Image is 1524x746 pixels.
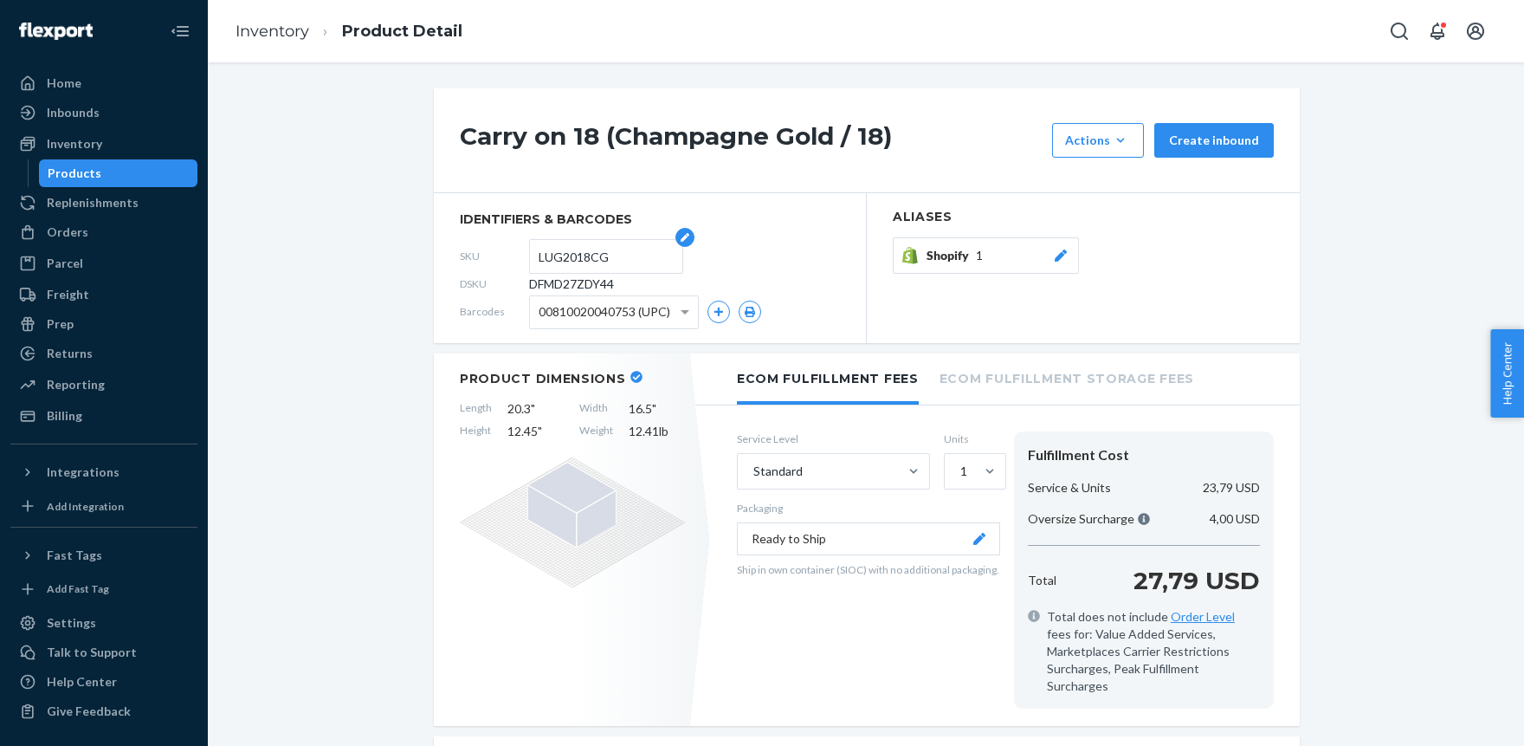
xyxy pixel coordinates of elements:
[1028,445,1260,465] div: Fulfillment Cost
[1154,123,1274,158] button: Create inbound
[737,562,1000,577] p: Ship in own container (SIOC) with no additional packaging.
[460,249,529,263] span: SKU
[47,644,137,661] div: Talk to Support
[47,547,102,564] div: Fast Tags
[460,304,529,319] span: Barcodes
[460,371,626,386] h2: Product Dimensions
[629,423,685,440] span: 12.41 lb
[460,123,1043,158] h1: Carry on 18 (Champagne Gold / 18)
[460,276,529,291] span: DSKU
[47,407,82,425] div: Billing
[652,401,656,416] span: "
[236,22,309,41] a: Inventory
[538,424,542,438] span: "
[460,400,492,418] span: Length
[47,224,88,241] div: Orders
[1028,479,1111,496] p: Service & Units
[1028,572,1056,589] p: Total
[752,463,753,480] input: Standard
[944,431,1000,446] label: Units
[10,99,197,126] a: Inbounds
[529,276,614,293] span: DFMD27ZDY44
[1133,563,1260,598] p: 27,79 USD
[47,75,81,92] div: Home
[1047,608,1260,695] span: Total does not include fees for: Value Added Services, Marketplaces Carrier Restrictions Surcharg...
[507,400,564,418] span: 20.3
[10,697,197,725] button: Give Feedback
[47,286,89,303] div: Freight
[460,211,840,228] span: identifiers & barcodes
[10,576,197,603] a: Add Fast Tag
[976,247,983,264] span: 1
[163,14,197,49] button: Close Navigation
[10,310,197,338] a: Prep
[1052,123,1144,158] button: Actions
[10,458,197,486] button: Integrations
[39,159,198,187] a: Products
[1171,609,1235,624] a: Order Level
[47,581,109,596] div: Add Fast Tag
[48,165,101,182] div: Products
[19,23,93,40] img: Flexport logo
[222,6,476,57] ol: breadcrumbs
[10,340,197,367] a: Returns
[1203,479,1260,496] p: 23,79 USD
[10,250,197,277] a: Parcel
[579,423,613,440] span: Weight
[1382,14,1417,49] button: Open Search Box
[47,499,124,514] div: Add Integration
[47,194,139,211] div: Replenishments
[940,354,1194,401] li: Ecom Fulfillment Storage Fees
[737,431,930,446] label: Service Level
[539,297,670,327] span: 00810020040753 (UPC)
[10,218,197,246] a: Orders
[1458,14,1493,49] button: Open account menu
[10,493,197,520] a: Add Integration
[893,211,1274,224] h2: Aliases
[960,463,967,480] div: 1
[47,703,131,720] div: Give Feedback
[10,542,197,569] button: Fast Tags
[10,130,197,158] a: Inventory
[737,354,919,405] li: Ecom Fulfillment Fees
[507,423,564,440] span: 12.45
[10,281,197,308] a: Freight
[1420,14,1455,49] button: Open notifications
[342,22,462,41] a: Product Detail
[10,69,197,97] a: Home
[47,315,74,333] div: Prep
[579,400,613,418] span: Width
[959,463,960,480] input: 1
[1210,510,1260,528] p: 4,00 USD
[531,401,535,416] span: "
[629,400,685,418] span: 16.5
[47,104,100,121] div: Inbounds
[753,463,803,480] div: Standard
[737,522,1000,555] button: Ready to Ship
[10,639,197,666] a: Talk to Support
[10,402,197,430] a: Billing
[1028,510,1150,528] p: Oversize Surcharge
[10,668,197,696] a: Help Center
[1065,132,1131,149] div: Actions
[1490,329,1524,418] button: Help Center
[47,135,102,152] div: Inventory
[47,345,93,362] div: Returns
[460,423,492,440] span: Height
[47,376,105,393] div: Reporting
[10,371,197,399] a: Reporting
[737,501,1000,516] p: Packaging
[10,609,197,637] a: Settings
[927,247,976,264] span: Shopify
[47,255,83,272] div: Parcel
[10,189,197,217] a: Replenishments
[47,464,119,481] div: Integrations
[893,237,1079,274] button: Shopify1
[47,614,96,632] div: Settings
[47,673,117,691] div: Help Center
